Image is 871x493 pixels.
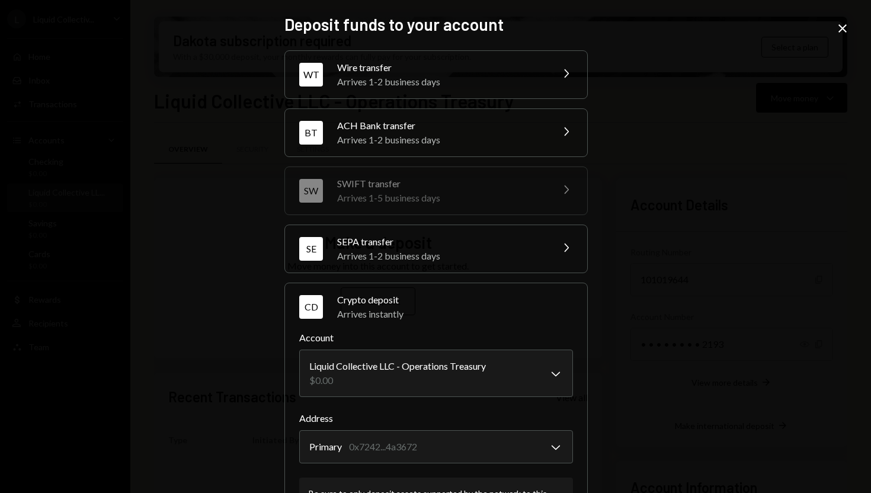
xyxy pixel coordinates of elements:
div: SEPA transfer [337,235,545,249]
button: BTACH Bank transferArrives 1-2 business days [285,109,587,156]
button: SWSWIFT transferArrives 1-5 business days [285,167,587,215]
div: Wire transfer [337,60,545,75]
div: Arrives 1-2 business days [337,133,545,147]
div: Arrives 1-5 business days [337,191,545,205]
div: Arrives instantly [337,307,573,321]
button: Address [299,430,573,463]
div: SW [299,179,323,203]
div: SE [299,237,323,261]
div: WT [299,63,323,87]
button: WTWire transferArrives 1-2 business days [285,51,587,98]
div: Crypto deposit [337,293,573,307]
div: SWIFT transfer [337,177,545,191]
label: Address [299,411,573,425]
div: Arrives 1-2 business days [337,249,545,263]
h2: Deposit funds to your account [284,13,587,36]
button: CDCrypto depositArrives instantly [285,283,587,331]
button: SESEPA transferArrives 1-2 business days [285,225,587,273]
div: 0x7242...4a3672 [349,440,417,454]
div: Arrives 1-2 business days [337,75,545,89]
div: ACH Bank transfer [337,119,545,133]
div: CD [299,295,323,319]
button: Account [299,350,573,397]
div: BT [299,121,323,145]
label: Account [299,331,573,345]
